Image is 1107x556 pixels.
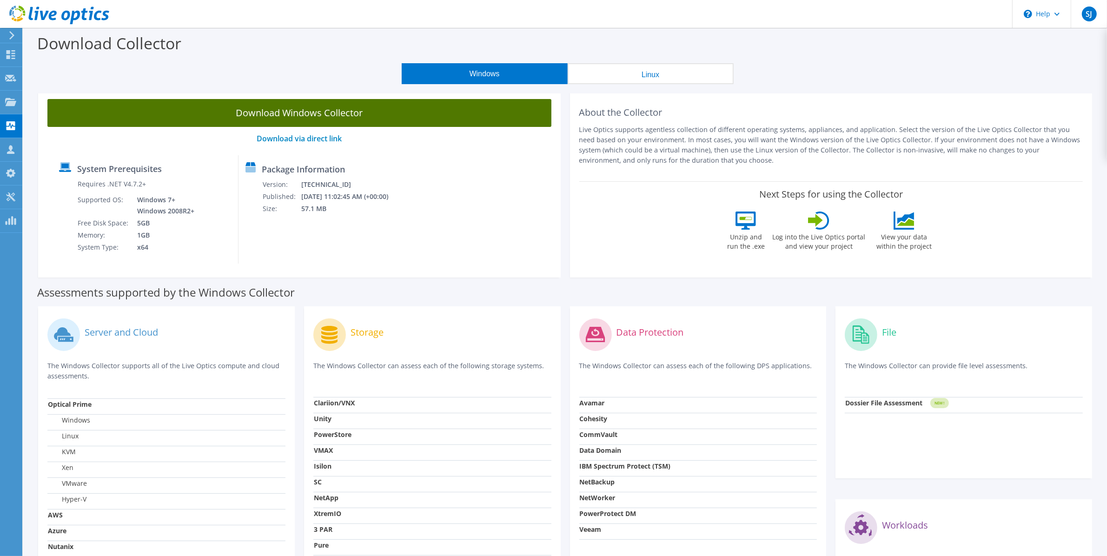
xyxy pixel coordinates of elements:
[262,179,301,191] td: Version:
[402,63,568,84] button: Windows
[314,414,331,423] strong: Unity
[580,446,622,455] strong: Data Domain
[579,125,1083,165] p: Live Optics supports agentless collection of different operating systems, appliances, and applica...
[313,361,551,380] p: The Windows Collector can assess each of the following storage systems.
[314,493,338,502] strong: NetApp
[257,133,342,144] a: Download via direct link
[48,495,86,504] label: Hyper-V
[48,447,76,457] label: KVM
[85,328,158,337] label: Server and Cloud
[301,191,401,203] td: [DATE] 11:02:45 AM (+00:00)
[314,477,322,486] strong: SC
[579,107,1083,118] h2: About the Collector
[759,189,903,200] label: Next Steps for using the Collector
[48,416,90,425] label: Windows
[314,509,341,518] strong: XtremIO
[47,99,551,127] a: Download Windows Collector
[48,479,87,488] label: VMware
[580,477,615,486] strong: NetBackup
[314,541,329,549] strong: Pure
[580,493,616,502] strong: NetWorker
[314,398,355,407] strong: Clariion/VNX
[580,398,605,407] strong: Avamar
[48,400,92,409] strong: Optical Prime
[314,525,332,534] strong: 3 PAR
[262,203,301,215] td: Size:
[935,401,944,406] tspan: NEW!
[314,446,333,455] strong: VMAX
[77,164,162,173] label: System Prerequisites
[1082,7,1097,21] span: SJ
[301,179,401,191] td: [TECHNICAL_ID]
[48,526,66,535] strong: Azure
[130,217,196,229] td: 5GB
[77,217,130,229] td: Free Disk Space:
[37,288,295,297] label: Assessments supported by the Windows Collector
[568,63,734,84] button: Linux
[48,542,73,551] strong: Nutanix
[882,521,928,530] label: Workloads
[262,165,345,174] label: Package Information
[48,431,79,441] label: Linux
[301,203,401,215] td: 57.1 MB
[130,194,196,217] td: Windows 7+ Windows 2008R2+
[48,463,73,472] label: Xen
[580,462,671,470] strong: IBM Spectrum Protect (TSM)
[351,328,384,337] label: Storage
[882,328,896,337] label: File
[130,229,196,241] td: 1GB
[1024,10,1032,18] svg: \n
[77,241,130,253] td: System Type:
[845,398,922,407] strong: Dossier File Assessment
[580,525,602,534] strong: Veeam
[845,361,1083,380] p: The Windows Collector can provide file level assessments.
[37,33,181,54] label: Download Collector
[579,361,817,380] p: The Windows Collector can assess each of the following DPS applications.
[724,230,767,251] label: Unzip and run the .exe
[772,230,866,251] label: Log into the Live Optics portal and view your project
[130,241,196,253] td: x64
[262,191,301,203] td: Published:
[77,229,130,241] td: Memory:
[47,361,285,381] p: The Windows Collector supports all of the Live Optics compute and cloud assessments.
[870,230,937,251] label: View your data within the project
[616,328,684,337] label: Data Protection
[314,430,351,439] strong: PowerStore
[314,462,331,470] strong: Isilon
[77,194,130,217] td: Supported OS:
[48,510,63,519] strong: AWS
[580,509,636,518] strong: PowerProtect DM
[78,179,146,189] label: Requires .NET V4.7.2+
[580,430,618,439] strong: CommVault
[580,414,608,423] strong: Cohesity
